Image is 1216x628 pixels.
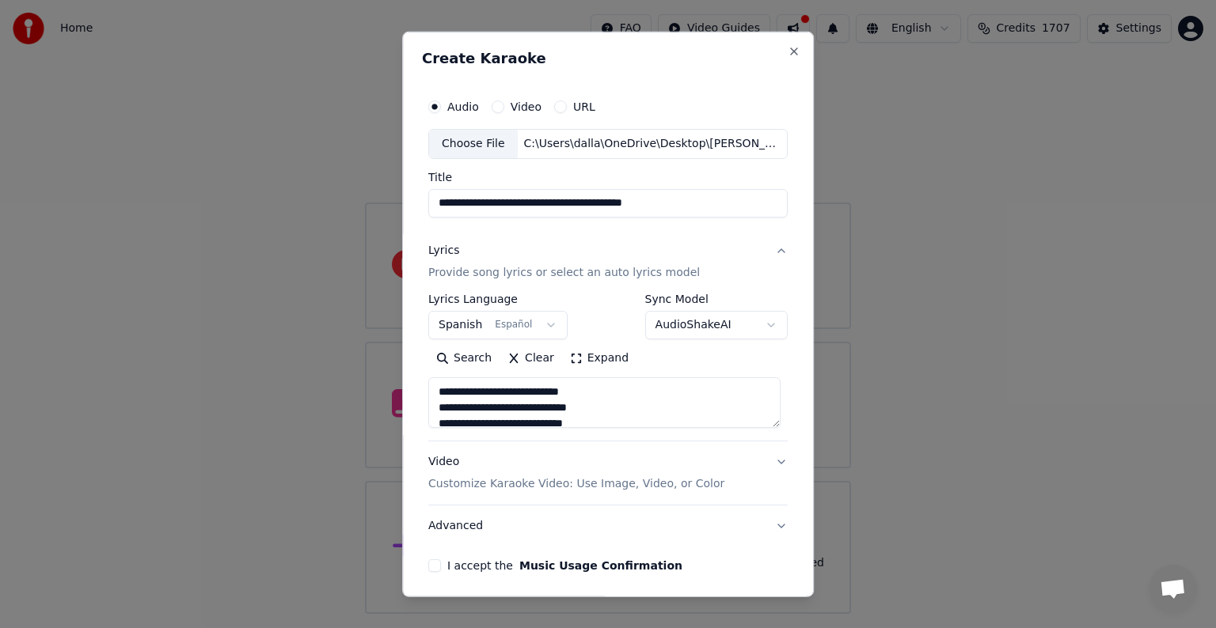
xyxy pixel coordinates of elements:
[447,560,682,571] label: I accept the
[645,293,788,305] label: Sync Model
[428,441,788,505] button: VideoCustomize Karaoke Video: Use Image, Video, or Color
[428,172,788,183] label: Title
[511,101,541,112] label: Video
[518,136,787,152] div: C:\Users\dalla\OneDrive\Desktop\[PERSON_NAME] de Cantina.mp3
[428,243,459,259] div: Lyrics
[428,293,788,441] div: LyricsProvide song lyrics or select an auto lyrics model
[429,130,518,158] div: Choose File
[428,230,788,293] button: LyricsProvide song lyrics or select an auto lyrics model
[573,101,595,112] label: URL
[428,265,700,281] p: Provide song lyrics or select an auto lyrics model
[428,476,724,492] p: Customize Karaoke Video: Use Image, Video, or Color
[500,346,562,371] button: Clear
[428,505,788,547] button: Advanced
[447,101,479,112] label: Audio
[428,346,500,371] button: Search
[562,346,636,371] button: Expand
[422,51,794,66] h2: Create Karaoke
[428,454,724,492] div: Video
[519,560,682,571] button: I accept the
[428,293,568,305] label: Lyrics Language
